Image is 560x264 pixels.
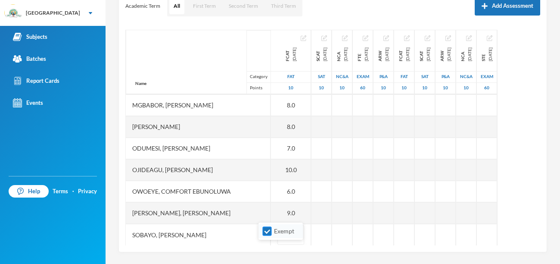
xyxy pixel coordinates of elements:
div: Sobayo, [PERSON_NAME] [126,224,271,245]
div: Report Cards [13,76,59,85]
div: Subjects [13,32,47,41]
div: 10 [271,82,311,94]
img: edit [487,35,492,41]
div: Second Assessment Test [415,71,435,82]
div: [GEOGRAPHIC_DATA] [26,9,80,17]
button: Edit Assessment [321,35,327,41]
div: Odumesi, [PERSON_NAME] [126,138,271,159]
div: Second Continuous Assessment Test [418,47,432,61]
a: Terms [53,187,68,196]
button: Edit Assessment [445,35,451,41]
img: edit [425,35,430,41]
div: First Continuous Assessment Test [284,47,298,61]
span: NCA [459,47,466,61]
div: 9.0 [271,202,311,224]
div: Examination [353,71,373,82]
div: Owoeye, Comfort Ebunoluwa [126,181,271,202]
div: First Assessment Test [271,71,311,82]
span: SCAT [418,47,425,61]
img: edit [404,35,410,41]
img: edit [363,35,368,41]
span: Exempt [271,227,298,235]
div: [PERSON_NAME], [PERSON_NAME] [126,202,271,224]
button: Edit Assessment [425,35,430,41]
img: edit [342,35,348,41]
span: FCAT [397,47,404,61]
div: 10 [373,82,393,94]
div: Notecheck And Attendance [456,71,476,82]
div: Category [246,71,271,82]
div: 60 [477,82,497,94]
span: FTE [356,47,363,61]
div: Note check and attendance [459,47,473,61]
div: 8.0 [271,116,311,138]
img: edit [445,35,451,41]
div: Note Check and Attendance [335,47,349,61]
div: Examination [477,71,497,82]
div: Assignment and Research Work [376,47,390,61]
img: edit [466,35,472,41]
div: Second Assessment Test [311,71,331,82]
a: Help [9,185,49,198]
div: Project And Assignment [436,71,455,82]
div: 8.0 [271,94,311,116]
button: Edit Assessment [342,35,348,41]
span: ARW [376,47,383,61]
div: Second \term Examination [480,47,494,61]
span: FCAT [284,47,291,61]
button: Edit Assessment [301,35,306,41]
img: edit [321,35,327,41]
span: ARW [439,47,445,61]
div: Batches [13,54,46,63]
div: · [72,187,74,196]
img: logo [5,5,22,22]
div: 10 [332,82,352,94]
div: 10 [394,82,414,94]
div: First Continuous Assessment Test [397,47,411,61]
div: 10.0 [271,159,311,181]
div: Ojideagu, [PERSON_NAME] [126,159,271,181]
div: First Term Examination [356,47,370,61]
div: Mgbabor, [PERSON_NAME] [126,94,271,116]
span: NCA [335,47,342,61]
div: 10 [436,82,455,94]
div: Project And Assignment [373,71,393,82]
img: edit [301,35,306,41]
div: Events [13,98,43,107]
span: SCAT [314,47,321,61]
button: Edit Assessment [383,35,389,41]
a: Privacy [78,187,97,196]
p: Academic Term [125,3,160,9]
button: Edit Assessment [363,35,368,41]
div: 10 [456,82,476,94]
div: Name [126,73,156,94]
button: Edit Assessment [404,35,410,41]
div: 7.0 [271,138,311,159]
div: 10 [415,82,435,94]
span: STE [480,47,487,61]
div: Second Continuous Assessment Test [314,47,328,61]
div: First Assessment Test [394,71,414,82]
div: 60 [353,82,373,94]
div: Assignment and Research Work [439,47,452,61]
button: Edit Assessment [466,35,472,41]
button: Edit Assessment [487,35,492,41]
div: 6.0 [271,181,311,202]
div: Points [246,82,271,94]
div: 10 [311,82,331,94]
div: Notecheck And Attendance [332,71,352,82]
img: edit [383,35,389,41]
div: [PERSON_NAME] [126,116,271,138]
